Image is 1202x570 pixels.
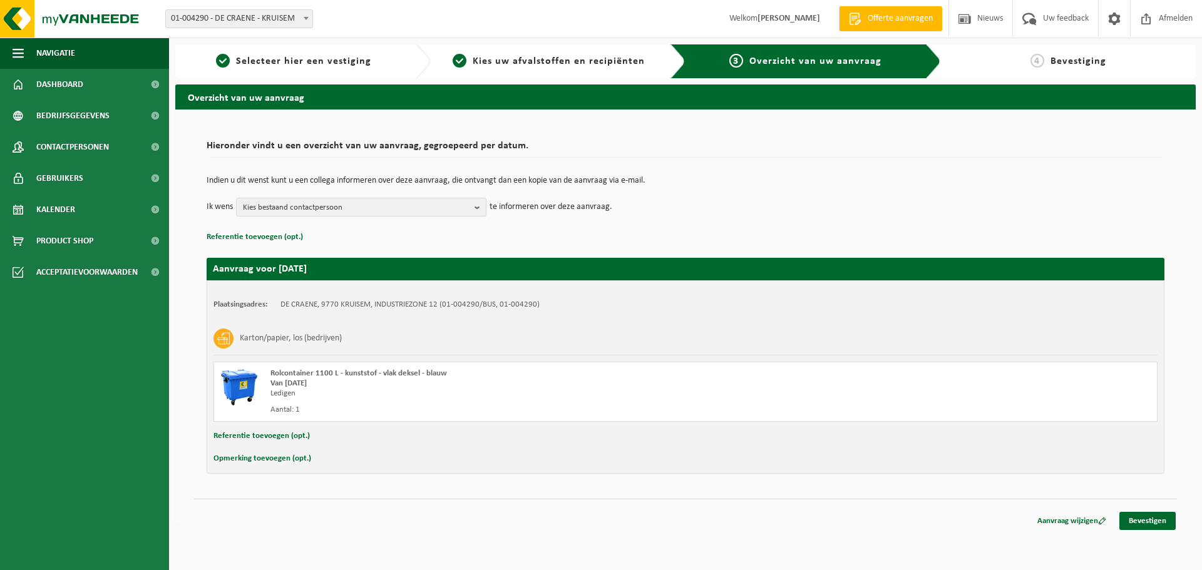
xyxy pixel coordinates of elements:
[213,450,311,467] button: Opmerking toevoegen (opt.)
[270,369,447,377] span: Rolcontainer 1100 L - kunststof - vlak deksel - blauw
[36,225,93,257] span: Product Shop
[729,54,743,68] span: 3
[270,389,736,399] div: Ledigen
[220,369,258,406] img: WB-1100-HPE-BE-01.png
[36,131,109,163] span: Contactpersonen
[36,100,110,131] span: Bedrijfsgegevens
[270,405,736,415] div: Aantal: 1
[437,54,661,69] a: 2Kies uw afvalstoffen en recipiënten
[207,141,1164,158] h2: Hieronder vindt u een overzicht van uw aanvraag, gegroepeerd per datum.
[236,198,486,216] button: Kies bestaand contactpersoon
[213,264,307,274] strong: Aanvraag voor [DATE]
[207,176,1164,185] p: Indien u dit wenst kunt u een collega informeren over deze aanvraag, die ontvangt dan een kopie v...
[473,56,645,66] span: Kies uw afvalstoffen en recipiënten
[270,379,307,387] strong: Van [DATE]
[240,328,342,349] h3: Karton/papier, los (bedrijven)
[1050,56,1106,66] span: Bevestiging
[207,229,303,245] button: Referentie toevoegen (opt.)
[865,13,936,25] span: Offerte aanvragen
[175,84,1196,109] h2: Overzicht van uw aanvraag
[213,428,310,444] button: Referentie toevoegen (opt.)
[236,56,371,66] span: Selecteer hier een vestiging
[758,14,820,23] strong: [PERSON_NAME]
[36,194,75,225] span: Kalender
[280,300,540,310] td: DE CRAENE, 9770 KRUISEM, INDUSTRIEZONE 12 (01-004290/BUS, 01-004290)
[36,69,83,100] span: Dashboard
[1119,512,1176,530] a: Bevestigen
[1030,54,1044,68] span: 4
[166,10,312,28] span: 01-004290 - DE CRAENE - KRUISEM
[182,54,406,69] a: 1Selecteer hier een vestiging
[36,38,75,69] span: Navigatie
[216,54,230,68] span: 1
[213,300,268,308] strong: Plaatsingsadres:
[749,56,881,66] span: Overzicht van uw aanvraag
[243,198,470,217] span: Kies bestaand contactpersoon
[165,9,313,28] span: 01-004290 - DE CRAENE - KRUISEM
[207,198,233,216] p: Ik wens
[839,6,942,31] a: Offerte aanvragen
[1028,512,1116,530] a: Aanvraag wijzigen
[490,198,612,216] p: te informeren over deze aanvraag.
[36,257,138,288] span: Acceptatievoorwaarden
[36,163,83,194] span: Gebruikers
[453,54,466,68] span: 2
